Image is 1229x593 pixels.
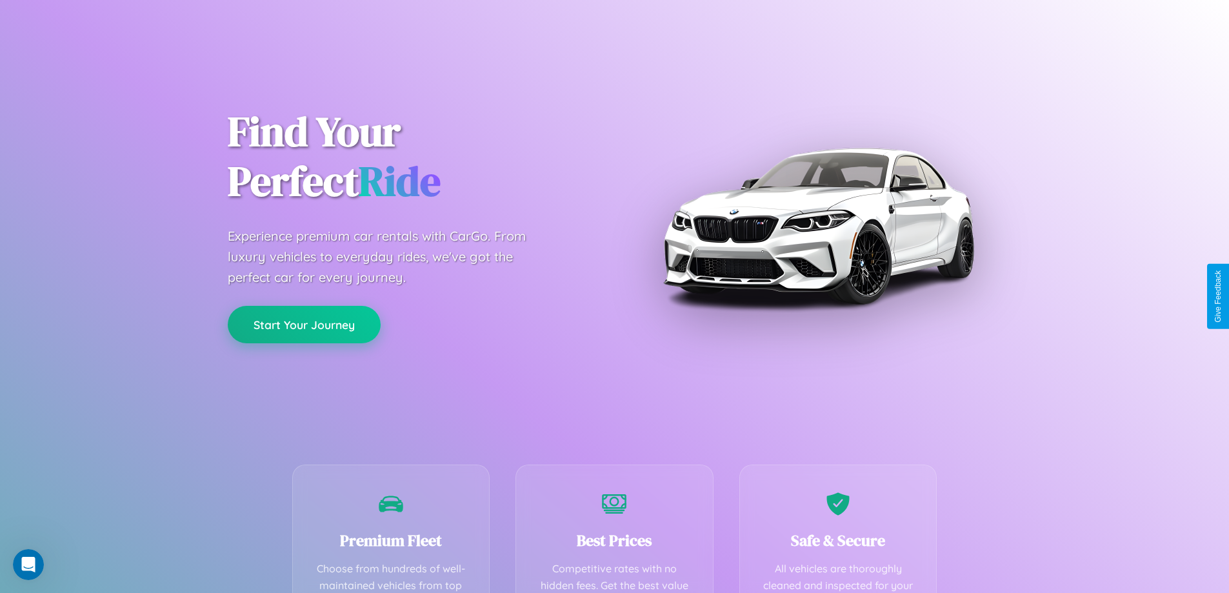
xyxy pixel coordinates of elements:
span: Ride [359,153,441,209]
div: Give Feedback [1214,270,1223,323]
h3: Safe & Secure [759,530,917,551]
h1: Find Your Perfect [228,107,595,206]
button: Start Your Journey [228,306,381,343]
img: Premium BMW car rental vehicle [657,65,979,387]
h3: Premium Fleet [312,530,470,551]
iframe: Intercom live chat [13,549,44,580]
h3: Best Prices [535,530,694,551]
p: Experience premium car rentals with CarGo. From luxury vehicles to everyday rides, we've got the ... [228,226,550,288]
